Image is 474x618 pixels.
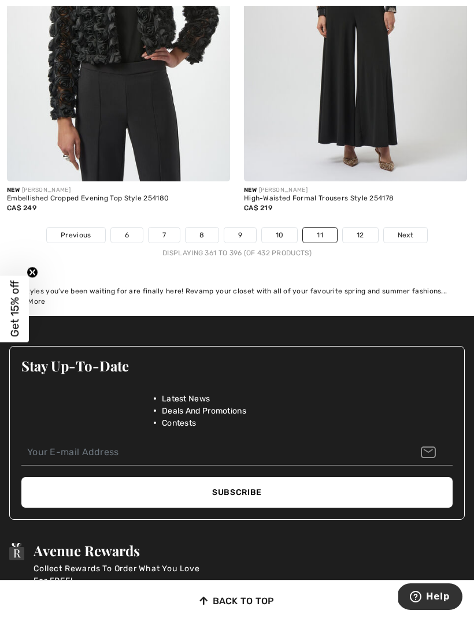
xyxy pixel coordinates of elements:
button: Subscribe [21,477,453,508]
span: Contests [162,417,196,429]
div: Embellished Cropped Evening Top Style 254180 [7,195,230,203]
img: Avenue Rewards [9,543,24,560]
input: Your E-mail Address [21,440,453,466]
div: [PERSON_NAME] [244,186,467,195]
h3: Avenue Rewards [34,543,207,558]
a: 10 [262,228,298,243]
a: Next [384,228,427,243]
a: 6 [111,228,143,243]
div: [PERSON_NAME] [7,186,230,195]
span: CA$ 219 [244,204,272,212]
h3: Stay Up-To-Date [21,358,453,373]
span: Previous [61,230,91,240]
span: CA$ 249 [7,204,36,212]
span: New [244,187,257,193]
span: New [7,187,20,193]
iframe: Opens a widget where you can find more information [398,583,462,612]
div: High-Waisted Formal Trousers Style 254178 [244,195,467,203]
p: Collect Rewards To Order What You Love For FREE! [34,563,207,587]
a: 9 [224,228,256,243]
a: 8 [186,228,218,243]
a: 7 [149,228,180,243]
span: Next [398,230,413,240]
span: Latest News [162,393,210,405]
span: Get 15% off [8,281,21,337]
div: The styles you’ve been waiting for are finally here! Revamp your closet with all of your favourit... [9,286,465,296]
span: Deals And Promotions [162,405,246,417]
a: Previous [47,228,105,243]
a: 11 [303,228,337,243]
a: 12 [343,228,378,243]
button: Close teaser [27,267,38,278]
